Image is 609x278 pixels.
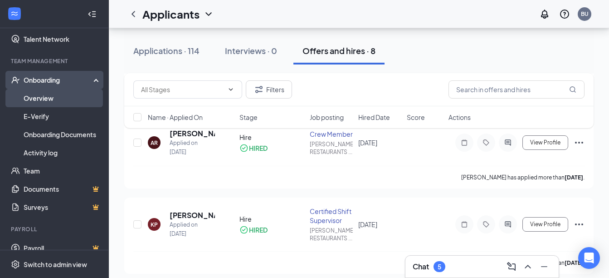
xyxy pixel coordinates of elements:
[170,210,215,220] h5: [PERSON_NAME]
[151,139,158,147] div: AR
[11,57,99,65] div: Team Management
[128,9,139,20] svg: ChevronLeft
[461,174,585,181] p: [PERSON_NAME] has applied more than .
[530,139,560,146] span: View Profile
[537,259,551,274] button: Minimize
[24,180,101,198] a: DocumentsCrown
[565,259,583,266] b: [DATE]
[239,214,304,223] div: Hire
[581,10,589,18] div: BU
[239,225,248,234] svg: CheckmarkCircle
[24,144,101,162] a: Activity log
[481,139,492,146] svg: Tag
[227,86,234,93] svg: ChevronDown
[141,84,224,94] input: All Stages
[24,239,101,257] a: PayrollCrown
[559,9,570,20] svg: QuestionInfo
[578,247,600,269] div: Open Intercom Messenger
[506,261,517,272] svg: ComposeMessage
[522,217,568,232] button: View Profile
[88,10,97,19] svg: Collapse
[502,139,513,146] svg: ActiveChat
[24,125,101,144] a: Onboarding Documents
[239,133,304,142] div: Hire
[358,113,390,122] span: Hired Date
[310,207,353,225] div: Certified Shift Supervisor
[459,221,470,228] svg: Note
[448,80,585,99] input: Search in offers and hires
[249,144,268,153] div: HIRED
[574,137,585,148] svg: Ellipses
[302,45,375,56] div: Offers and hires · 8
[24,198,101,216] a: SurveysCrown
[565,174,583,181] b: [DATE]
[310,140,353,156] div: [PERSON_NAME] RESTAURANTS ...
[310,113,344,122] span: Job posting
[539,261,550,272] svg: Minimize
[358,220,377,228] span: [DATE]
[438,263,441,271] div: 5
[504,259,519,274] button: ComposeMessage
[24,75,93,84] div: Onboarding
[203,9,214,20] svg: ChevronDown
[574,219,585,230] svg: Ellipses
[24,107,101,125] a: E-Verify
[530,221,560,228] span: View Profile
[24,30,101,48] a: Talent Network
[11,225,99,233] div: Payroll
[448,113,471,122] span: Actions
[11,260,20,269] svg: Settings
[522,261,533,272] svg: ChevronUp
[310,227,353,242] div: [PERSON_NAME] RESTAURANTS ...
[148,113,203,122] span: Name · Applied On
[407,113,425,122] span: Score
[521,259,535,274] button: ChevronUp
[253,84,264,95] svg: Filter
[249,225,268,234] div: HIRED
[413,262,429,272] h3: Chat
[459,139,470,146] svg: Note
[502,221,513,228] svg: ActiveChat
[539,9,550,20] svg: Notifications
[239,144,248,153] svg: CheckmarkCircle
[170,220,215,238] div: Applied on [DATE]
[569,86,576,93] svg: MagnifyingGlass
[246,80,292,99] button: Filter Filters
[239,113,258,122] span: Stage
[522,135,568,150] button: View Profile
[170,139,215,157] div: Applied on [DATE]
[24,162,101,180] a: Team
[142,6,200,22] h1: Applicants
[358,139,377,147] span: [DATE]
[24,89,101,107] a: Overview
[151,221,158,228] div: KP
[133,45,200,56] div: Applications · 114
[225,45,277,56] div: Interviews · 0
[10,9,19,18] svg: WorkstreamLogo
[24,260,87,269] div: Switch to admin view
[11,75,20,84] svg: UserCheck
[481,221,492,228] svg: Tag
